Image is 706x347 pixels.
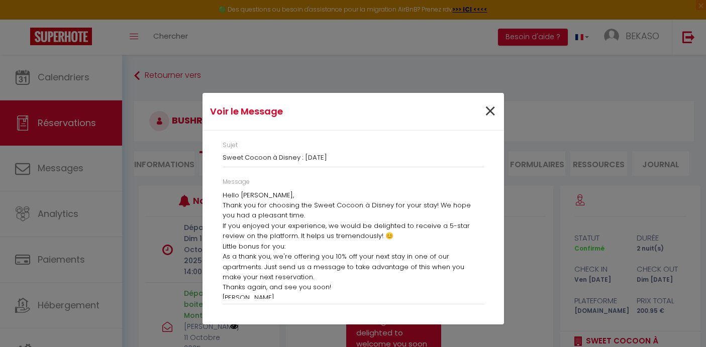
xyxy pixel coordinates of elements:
button: Close [484,101,496,123]
p: [PERSON_NAME] [223,293,484,303]
label: Sujet [223,141,238,150]
p: Hello [PERSON_NAME], [223,190,484,200]
h3: Sweet Cocoon à Disney : [DATE] [223,154,484,162]
p: Thank you for choosing the Sweet Cocoon à Disney for your stay! We hope you had a pleasant time. [223,200,484,221]
span: × [484,96,496,127]
p: Thanks again, and see you soon! [223,282,484,292]
h4: Voir le Message [210,104,396,119]
p: If you enjoyed your experience, we would be delighted to receive a 5-star review on the platform.... [223,221,484,242]
p: Little bonus for you: As a thank you, we're offering you 10% off your next stay in one of our apa... [223,242,484,283]
label: Message [223,177,250,187]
